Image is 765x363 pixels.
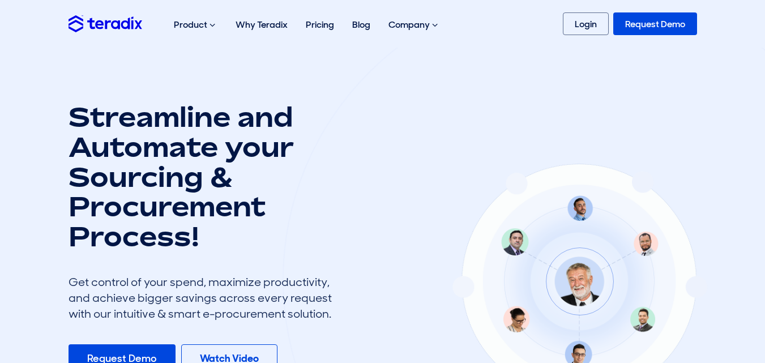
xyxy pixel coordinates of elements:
[343,7,379,42] a: Blog
[165,7,226,43] div: Product
[69,102,340,251] h1: Streamline and Automate your Sourcing & Procurement Process!
[379,7,449,43] div: Company
[297,7,343,42] a: Pricing
[69,15,142,32] img: Teradix logo
[613,12,697,35] a: Request Demo
[563,12,609,35] a: Login
[226,7,297,42] a: Why Teradix
[69,274,340,322] div: Get control of your spend, maximize productivity, and achieve bigger savings across every request...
